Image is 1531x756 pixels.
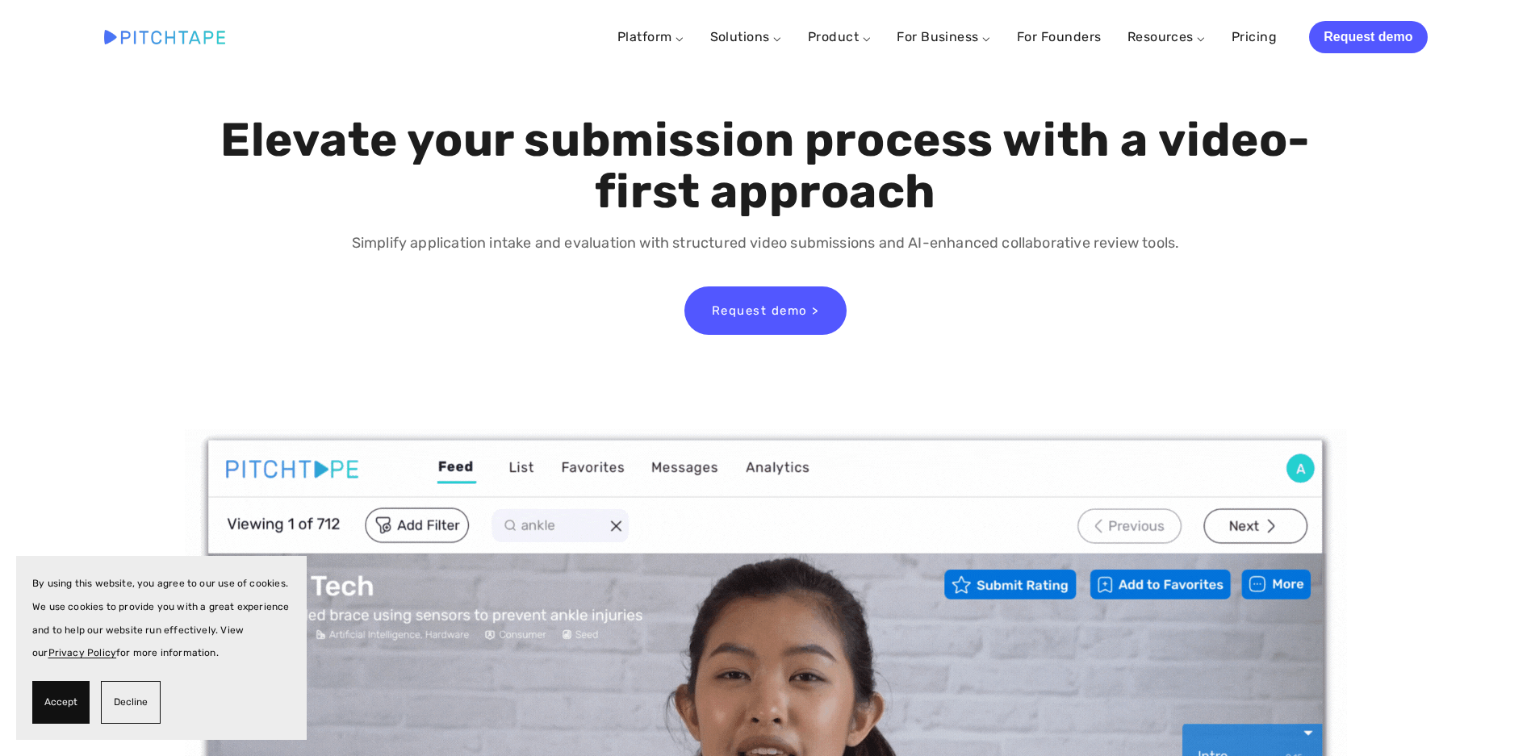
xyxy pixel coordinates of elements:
a: Pricing [1232,23,1277,52]
button: Decline [101,681,161,724]
a: Solutions ⌵ [710,29,782,44]
span: Accept [44,691,77,714]
button: Accept [32,681,90,724]
a: Platform ⌵ [617,29,684,44]
img: Pitchtape | Video Submission Management Software [104,30,225,44]
p: Simplify application intake and evaluation with structured video submissions and AI-enhanced coll... [216,232,1315,255]
h1: Elevate your submission process with a video-first approach [216,115,1315,218]
a: Privacy Policy [48,647,117,658]
section: Cookie banner [16,556,307,740]
a: For Founders [1017,23,1102,52]
a: Resources ⌵ [1127,29,1206,44]
p: By using this website, you agree to our use of cookies. We use cookies to provide you with a grea... [32,572,291,665]
a: Request demo > [684,286,847,335]
a: For Business ⌵ [897,29,991,44]
a: Request demo [1309,21,1427,53]
a: Product ⌵ [808,29,871,44]
span: Decline [114,691,148,714]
